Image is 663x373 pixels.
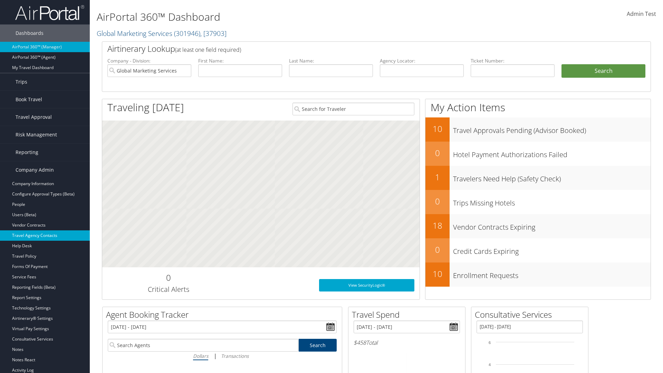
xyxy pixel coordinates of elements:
[16,91,42,108] span: Book Travel
[425,244,450,256] h2: 0
[107,285,229,294] h3: Critical Alerts
[627,3,656,25] a: Admin Test
[16,25,44,42] span: Dashboards
[453,146,651,160] h3: Hotel Payment Authorizations Failed
[319,279,414,291] a: View SecurityLogic®
[453,219,651,232] h3: Vendor Contracts Expiring
[97,29,227,38] a: Global Marketing Services
[289,57,373,64] label: Last Name:
[425,100,651,115] h1: My Action Items
[561,64,645,78] button: Search
[16,161,54,179] span: Company Admin
[425,238,651,262] a: 0Credit Cards Expiring
[16,126,57,143] span: Risk Management
[16,108,52,126] span: Travel Approval
[108,352,337,360] div: |
[299,339,337,352] a: Search
[627,10,656,18] span: Admin Test
[453,122,651,135] h3: Travel Approvals Pending (Advisor Booked)
[425,142,651,166] a: 0Hotel Payment Authorizations Failed
[489,341,491,345] tspan: 6
[108,339,298,352] input: Search Agents
[200,29,227,38] span: , [ 37903 ]
[489,363,491,367] tspan: 4
[475,309,588,321] h2: Consultative Services
[107,57,191,64] label: Company - Division:
[175,46,241,54] span: (at least one field required)
[380,57,464,64] label: Agency Locator:
[453,171,651,184] h3: Travelers Need Help (Safety Check)
[425,268,450,280] h2: 10
[425,166,651,190] a: 1Travelers Need Help (Safety Check)
[16,73,27,90] span: Trips
[107,43,600,55] h2: Airtinerary Lookup
[453,195,651,208] h3: Trips Missing Hotels
[425,220,450,231] h2: 18
[354,339,460,346] h6: Total
[425,147,450,159] h2: 0
[107,100,184,115] h1: Traveling [DATE]
[16,144,38,161] span: Reporting
[425,262,651,287] a: 10Enrollment Requests
[292,103,414,115] input: Search for Traveler
[193,353,208,359] i: Dollars
[15,4,84,21] img: airportal-logo.png
[471,57,555,64] label: Ticket Number:
[107,272,229,284] h2: 0
[174,29,200,38] span: ( 301946 )
[425,195,450,207] h2: 0
[425,214,651,238] a: 18Vendor Contracts Expiring
[352,309,465,321] h2: Travel Spend
[425,123,450,135] h2: 10
[221,353,249,359] i: Transactions
[354,339,366,346] span: $458
[425,117,651,142] a: 10Travel Approvals Pending (Advisor Booked)
[425,171,450,183] h2: 1
[453,267,651,280] h3: Enrollment Requests
[453,243,651,256] h3: Credit Cards Expiring
[198,57,282,64] label: First Name:
[425,190,651,214] a: 0Trips Missing Hotels
[106,309,342,321] h2: Agent Booking Tracker
[97,10,470,24] h1: AirPortal 360™ Dashboard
